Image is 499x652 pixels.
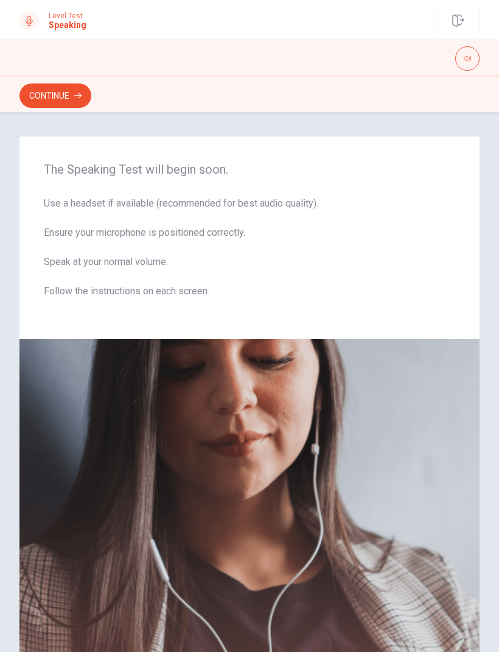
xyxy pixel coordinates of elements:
span: The Speaking Test will begin soon. [44,162,455,177]
button: Continue [19,83,91,108]
span: Use a headset if available (recommended for best audio quality). Ensure your microphone is positi... [44,196,455,313]
h1: Speaking [49,20,86,30]
span: Level Test [49,12,86,20]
